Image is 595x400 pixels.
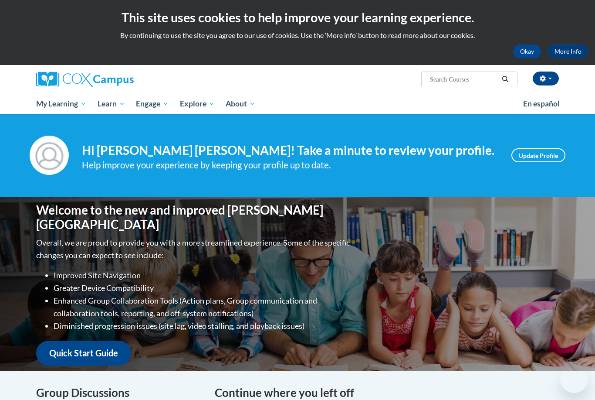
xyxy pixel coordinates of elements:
div: Help improve your experience by keeping your profile up to date. [82,158,498,172]
li: Diminished progression issues (site lag, video stalling, and playback issues) [54,320,352,332]
button: Okay [513,44,541,58]
iframe: Button to launch messaging window [560,365,588,393]
a: Engage [130,94,174,114]
div: Main menu [23,94,572,114]
h4: Hi [PERSON_NAME] [PERSON_NAME]! Take a minute to review your profile. [82,143,498,158]
p: Overall, we are proud to provide you with a more streamlined experience. Some of the specific cha... [36,236,352,262]
a: Quick Start Guide [36,341,131,366]
span: About [226,99,255,109]
p: By continuing to use the site you agree to our use of cookies. Use the ‘More info’ button to read... [7,31,588,40]
button: Account Settings [533,72,559,85]
span: En español [523,99,560,108]
li: Greater Device Compatibility [54,282,352,294]
span: Explore [180,99,215,109]
a: Learn [92,94,131,114]
li: Improved Site Navigation [54,269,352,282]
span: Learn [98,99,125,109]
span: My Learning [36,99,86,109]
a: More Info [548,44,588,58]
a: Update Profile [511,148,565,162]
li: Enhanced Group Collaboration Tools (Action plans, Group communication and collaboration tools, re... [54,294,352,320]
a: En español [517,95,565,113]
input: Search Courses [429,74,499,85]
h1: Welcome to the new and improved [PERSON_NAME][GEOGRAPHIC_DATA] [36,203,352,232]
img: Cox Campus [36,72,134,87]
a: Explore [174,94,220,114]
h2: This site uses cookies to help improve your learning experience. [7,9,588,26]
img: Profile Image [30,136,69,175]
span: Engage [136,99,169,109]
a: Cox Campus [36,72,202,87]
button: Search [499,74,512,85]
a: My Learning [30,94,92,114]
a: About [220,94,261,114]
